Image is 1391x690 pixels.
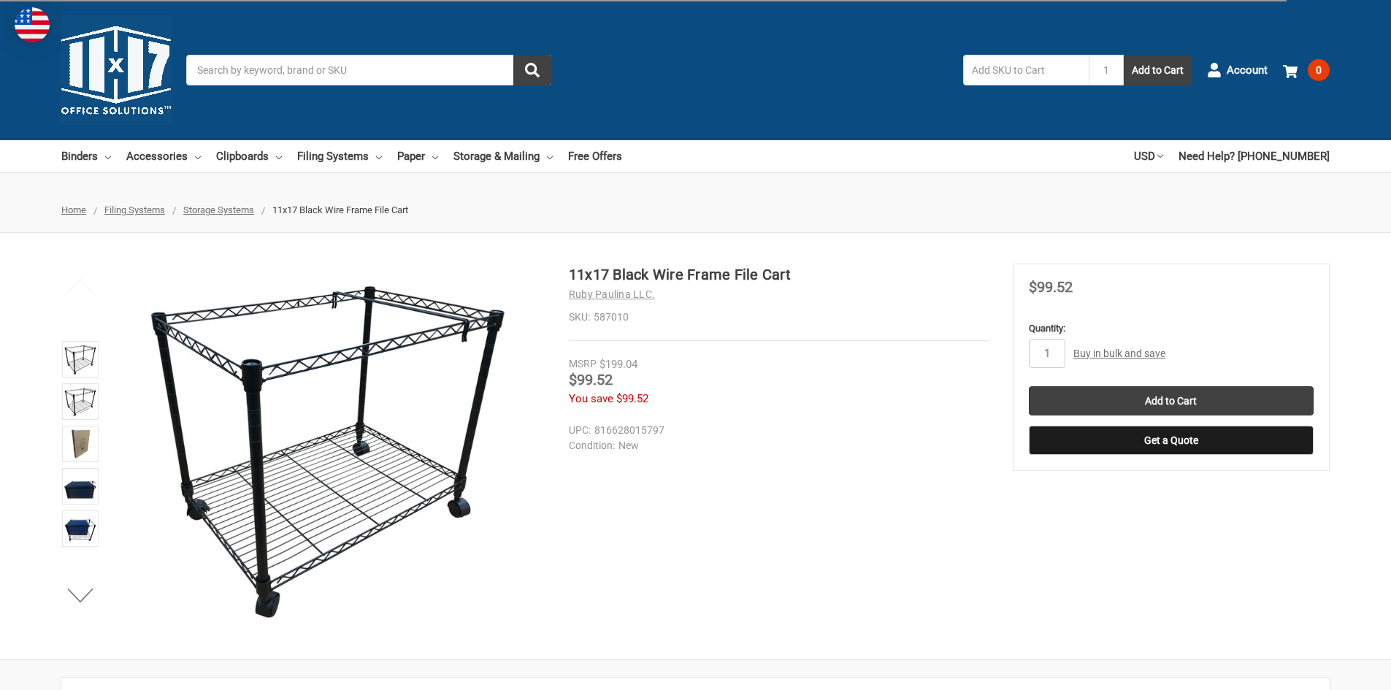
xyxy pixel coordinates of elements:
img: duty and tax information for United States [15,7,50,42]
a: Storage & Mailing [453,140,553,172]
a: Home [61,204,86,215]
dd: 587010 [569,310,989,325]
input: Search by keyword, brand or SKU [186,55,551,85]
span: Account [1227,62,1268,79]
dt: UPC: [569,423,591,438]
button: Next [58,580,103,610]
button: Add to Cart [1124,55,1192,85]
dt: SKU: [569,310,590,325]
button: Previous [58,271,103,300]
img: 11x17 Black Rolling File Cart [64,428,96,460]
a: Storage Systems [183,204,254,215]
button: Get a Quote [1029,426,1314,455]
span: $99.52 [1029,278,1073,296]
a: Free Offers [568,140,622,172]
iframe: Google Customer Reviews [1271,651,1391,690]
a: Buy in bulk and save [1073,348,1165,359]
a: Need Help? [PHONE_NUMBER] [1179,140,1330,172]
img: 11x17 Black Wire Frame File Cart [64,513,96,545]
h1: 11x17 Black Wire Frame File Cart [569,264,989,285]
span: $99.52 [616,392,648,405]
span: 0 [1308,59,1330,81]
span: 11x17 Black Wire Frame File Cart [272,204,408,215]
label: Quantity: [1029,321,1314,336]
span: $99.52 [569,371,613,388]
input: Add SKU to Cart [963,55,1089,85]
a: Ruby Paulina LLC. [569,288,655,300]
a: Clipboards [216,140,282,172]
img: 11x17 Black Wire Frame File Cart [145,264,510,629]
img: 11x17 Black Wire Frame File Cart [64,386,96,418]
div: MSRP [569,356,597,372]
a: Accessories [126,140,201,172]
img: 11x17 Black Wire Frame File Cart [64,343,96,375]
dt: Condition: [569,438,615,453]
dd: New [569,438,982,453]
span: $199.04 [599,358,637,371]
a: Filing Systems [104,204,165,215]
a: USD [1134,140,1163,172]
a: Paper [397,140,438,172]
a: Filing Systems [297,140,382,172]
input: Add to Cart [1029,386,1314,415]
img: 11x17.com [61,15,171,125]
img: 11x17 Black Wire Frame File Cart [64,470,96,502]
a: Account [1207,51,1268,89]
a: 0 [1283,51,1330,89]
a: Binders [61,140,111,172]
span: You save [569,392,613,405]
dd: 816628015797 [569,423,982,438]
